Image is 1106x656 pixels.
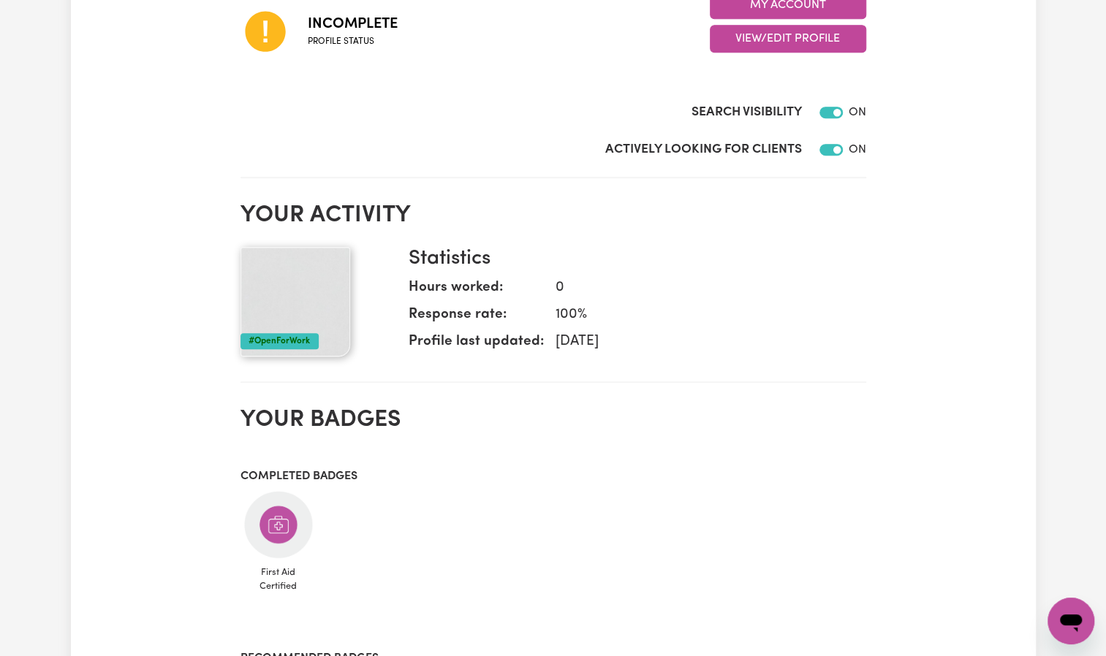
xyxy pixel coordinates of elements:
dd: [DATE] [544,332,855,353]
dt: Response rate: [409,305,544,332]
div: #OpenForWork [240,333,319,349]
span: Incomplete [308,13,398,35]
h2: Your badges [240,406,866,434]
dt: Profile last updated: [409,332,544,359]
h3: Statistics [409,247,855,272]
img: Your profile picture [240,247,350,356]
dd: 100 % [544,305,855,326]
iframe: Button to launch messaging window, conversation in progress [1048,598,1094,644]
dd: 0 [544,278,855,299]
span: ON [849,107,866,118]
h2: Your activity [240,202,866,229]
h3: Completed badges [240,470,866,484]
button: View/Edit Profile [710,25,866,53]
span: Profile status [308,35,398,48]
label: Actively Looking for Clients [605,140,802,159]
label: Search Visibility [692,103,802,122]
span: First Aid Certified [240,560,317,599]
dt: Hours worked: [409,278,544,305]
span: ON [849,144,866,156]
img: Care and support worker has completed First Aid Certification [243,489,314,560]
